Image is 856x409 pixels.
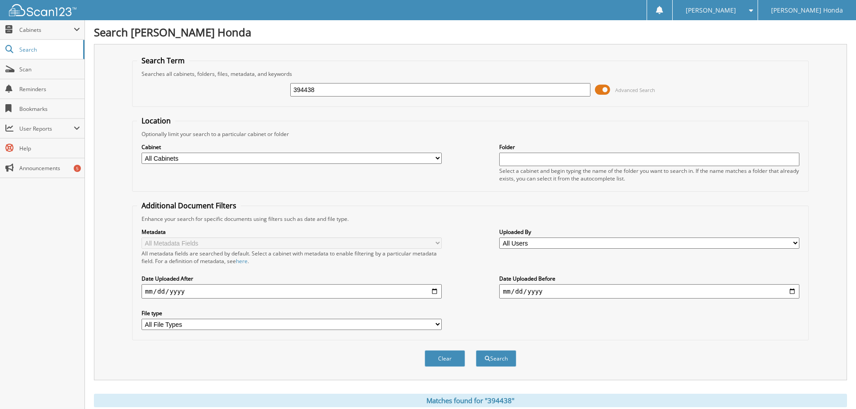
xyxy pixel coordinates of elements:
span: Help [19,145,80,152]
legend: Search Term [137,56,189,66]
img: scan123-logo-white.svg [9,4,76,16]
div: Select a cabinet and begin typing the name of the folder you want to search in. If the name match... [499,167,799,182]
label: Date Uploaded Before [499,275,799,282]
input: start [142,284,442,299]
div: All metadata fields are searched by default. Select a cabinet with metadata to enable filtering b... [142,250,442,265]
span: Search [19,46,79,53]
label: Cabinet [142,143,442,151]
input: end [499,284,799,299]
div: Optionally limit your search to a particular cabinet or folder [137,130,804,138]
span: Cabinets [19,26,74,34]
a: here [236,257,248,265]
span: Announcements [19,164,80,172]
label: Date Uploaded After [142,275,442,282]
span: [PERSON_NAME] Honda [771,8,843,13]
span: Scan [19,66,80,73]
legend: Location [137,116,175,126]
span: Bookmarks [19,105,80,113]
label: Folder [499,143,799,151]
button: Clear [425,350,465,367]
legend: Additional Document Filters [137,201,241,211]
h1: Search [PERSON_NAME] Honda [94,25,847,40]
div: Enhance your search for specific documents using filters such as date and file type. [137,215,804,223]
label: Uploaded By [499,228,799,236]
div: Matches found for "394438" [94,394,847,407]
span: Reminders [19,85,80,93]
label: File type [142,309,442,317]
span: User Reports [19,125,74,132]
span: Advanced Search [615,87,655,93]
button: Search [476,350,516,367]
div: Searches all cabinets, folders, files, metadata, and keywords [137,70,804,78]
div: 5 [74,165,81,172]
label: Metadata [142,228,442,236]
span: [PERSON_NAME] [686,8,736,13]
